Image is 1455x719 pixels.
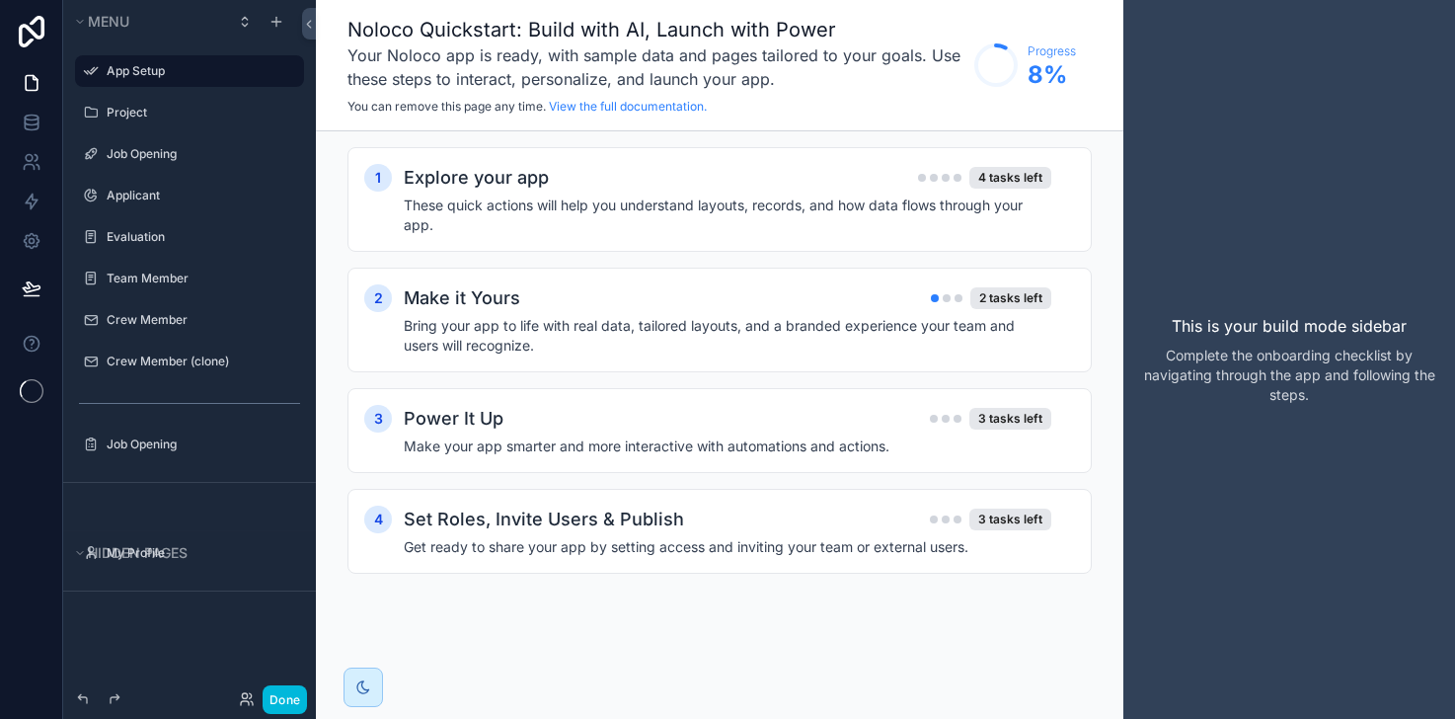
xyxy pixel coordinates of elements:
[107,312,292,328] label: Crew Member
[549,99,707,114] a: View the full documentation.
[347,16,964,43] h1: Noloco Quickstart: Build with AI, Launch with Power
[107,146,292,162] label: Job Opening
[107,229,292,245] label: Evaluation
[71,539,296,567] button: Hidden pages
[263,685,307,714] button: Done
[107,105,292,120] label: Project
[107,188,292,203] label: Applicant
[1028,43,1076,59] span: Progress
[107,437,292,452] label: Job Opening
[1172,314,1407,338] p: This is your build mode sidebar
[1028,59,1076,91] span: 8 %
[71,8,225,36] button: Menu
[347,99,546,114] span: You can remove this page any time.
[88,13,129,30] span: Menu
[107,271,292,286] label: Team Member
[1139,346,1439,405] p: Complete the onboarding checklist by navigating through the app and following the steps.
[347,43,964,91] h3: Your Noloco app is ready, with sample data and pages tailored to your goals. Use these steps to i...
[107,545,292,561] label: My Profile
[107,354,292,369] label: Crew Member (clone)
[107,63,292,79] label: App Setup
